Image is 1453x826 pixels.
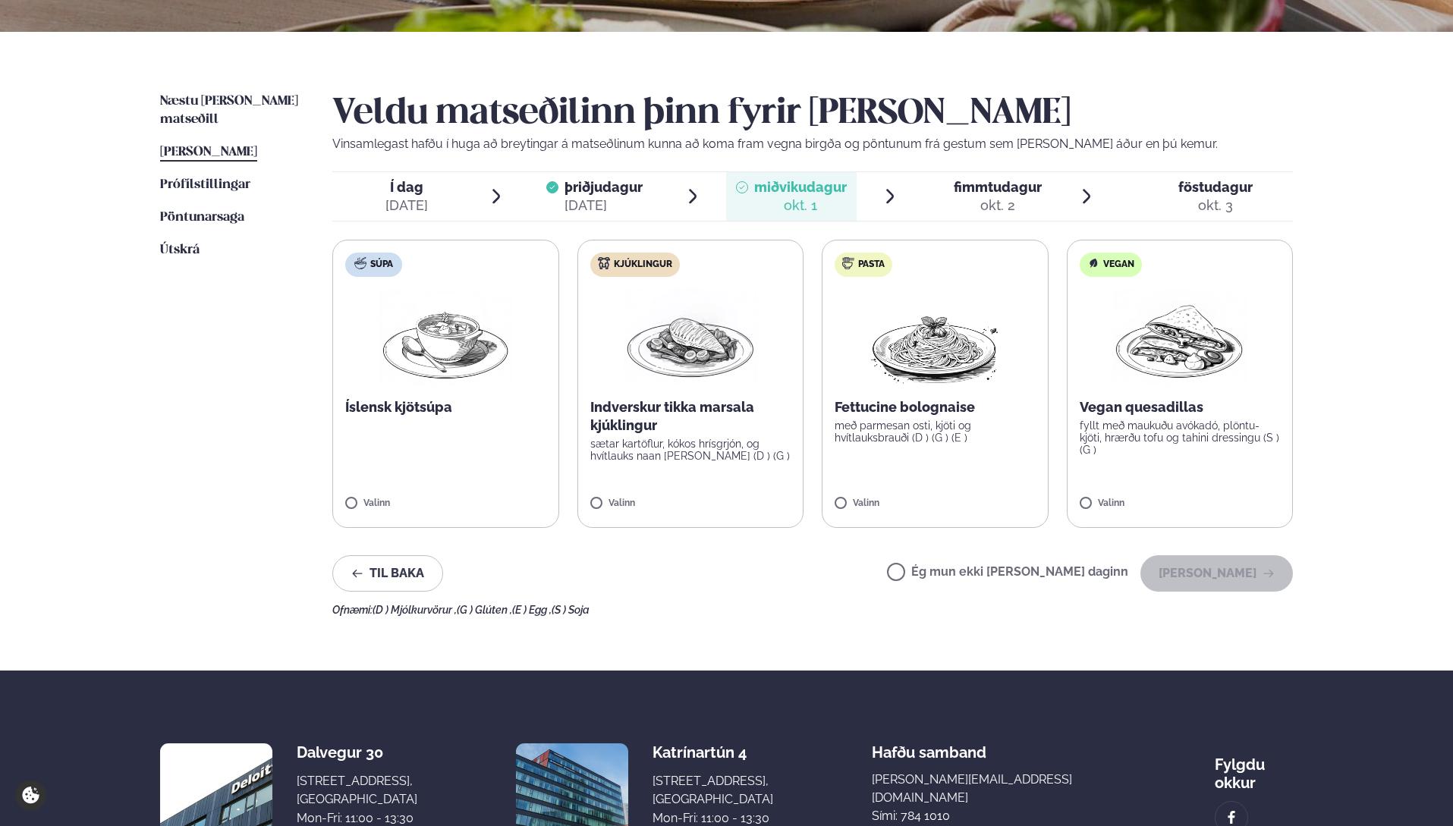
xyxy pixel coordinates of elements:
[370,259,393,271] span: Súpa
[297,772,417,809] div: [STREET_ADDRESS], [GEOGRAPHIC_DATA]
[15,780,46,811] a: Cookie settings
[614,259,672,271] span: Kjúklingur
[1140,555,1293,592] button: [PERSON_NAME]
[653,743,773,762] div: Katrínartún 4
[754,196,847,215] div: okt. 1
[1215,743,1293,792] div: Fylgdu okkur
[590,398,791,435] p: Indverskur tikka marsala kjúklingur
[160,176,250,194] a: Prófílstillingar
[954,179,1042,195] span: fimmtudagur
[385,178,428,196] span: Í dag
[1113,289,1247,386] img: Quesadilla.png
[1178,196,1253,215] div: okt. 3
[332,555,443,592] button: Til baka
[872,771,1116,807] a: [PERSON_NAME][EMAIL_ADDRESS][DOMAIN_NAME]
[598,257,610,269] img: chicken.svg
[565,179,643,195] span: þriðjudagur
[754,179,847,195] span: miðvikudagur
[160,146,257,159] span: [PERSON_NAME]
[160,209,244,227] a: Pöntunarsaga
[565,196,643,215] div: [DATE]
[590,438,791,462] p: sætar kartöflur, kókos hrísgrjón, og hvítlauks naan [PERSON_NAME] (D ) (G )
[835,398,1036,416] p: Fettucine bolognaise
[160,241,200,259] a: Útskrá
[160,178,250,191] span: Prófílstillingar
[512,604,552,616] span: (E ) Egg ,
[457,604,512,616] span: (G ) Glúten ,
[842,257,854,269] img: pasta.svg
[872,731,986,762] span: Hafðu samband
[653,772,773,809] div: [STREET_ADDRESS], [GEOGRAPHIC_DATA]
[332,135,1293,153] p: Vinsamlegast hafðu í huga að breytingar á matseðlinum kunna að koma fram vegna birgða og pöntunum...
[858,259,885,271] span: Pasta
[354,257,366,269] img: soup.svg
[552,604,590,616] span: (S ) Soja
[1080,398,1281,416] p: Vegan quesadillas
[373,604,457,616] span: (D ) Mjólkurvörur ,
[1103,259,1134,271] span: Vegan
[297,743,417,762] div: Dalvegur 30
[160,93,302,129] a: Næstu [PERSON_NAME] matseðill
[379,289,512,386] img: Soup.png
[868,289,1002,386] img: Spagetti.png
[1080,419,1281,456] p: fyllt með maukuðu avókadó, plöntu-kjöti, hrærðu tofu og tahini dressingu (S ) (G )
[160,143,257,162] a: [PERSON_NAME]
[624,289,757,386] img: Chicken-breast.png
[332,604,1293,616] div: Ofnæmi:
[954,196,1042,215] div: okt. 2
[160,211,244,224] span: Pöntunarsaga
[1178,179,1253,195] span: föstudagur
[160,243,200,256] span: Útskrá
[835,419,1036,444] p: með parmesan osti, kjöti og hvítlauksbrauði (D ) (G ) (E )
[160,95,298,126] span: Næstu [PERSON_NAME] matseðill
[1087,257,1099,269] img: Vegan.svg
[345,398,546,416] p: Íslensk kjötsúpa
[385,196,428,215] div: [DATE]
[332,93,1293,135] h2: Veldu matseðilinn þinn fyrir [PERSON_NAME]
[872,807,1116,825] p: Sími: 784 1010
